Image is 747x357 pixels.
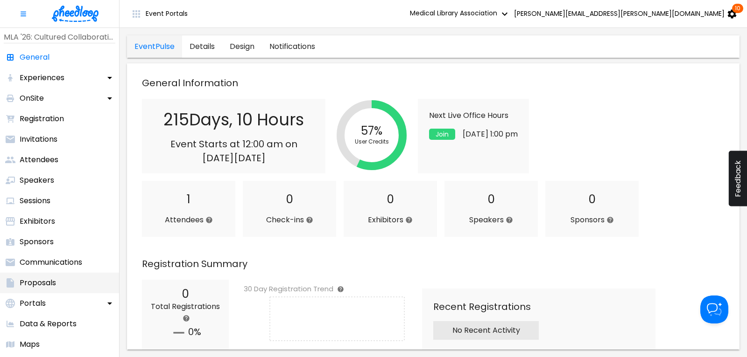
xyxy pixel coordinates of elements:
[146,10,188,17] span: Event Portals
[142,75,732,91] p: General Information
[553,192,631,206] h2: 0
[20,339,40,350] p: Maps
[306,216,313,224] svg: The total number of attendees who have checked into your event.
[4,32,115,43] p: MLA '26: Cultured Collaborations
[149,151,318,165] p: [DATE] [DATE]
[20,154,58,165] p: Attendees
[20,277,56,288] p: Proposals
[408,5,512,23] button: Medical Library Association
[20,318,77,330] p: Data & Reports
[20,134,57,145] p: Invitations
[127,35,323,58] div: general tabs
[355,137,389,146] div: User Credits
[429,129,455,140] button: Join
[205,216,213,224] svg: The total number of attendees at your event consuming user credits. This number does not include ...
[20,113,64,124] p: Registration
[452,214,530,226] p: Speakers
[262,35,323,58] a: general-tab-notifications
[436,130,449,138] span: Join
[20,72,64,83] p: Experiences
[250,192,329,206] h2: 0
[149,287,221,301] h2: 0
[244,283,430,295] h6: 30 Day Registration Trend
[20,216,55,227] p: Exhibitors
[149,323,221,342] h2: 0%
[182,35,222,58] a: general-tab-details
[20,93,44,104] p: OnSite
[429,129,463,140] a: Join
[20,195,50,206] p: Sessions
[514,10,725,17] span: [PERSON_NAME][EMAIL_ADDRESS][PERSON_NAME][DOMAIN_NAME]
[149,214,228,226] p: Attendees
[20,236,54,247] p: Sponsors
[405,216,413,224] svg: Represents the total # of approved Exhibitors represented at your event.
[222,35,262,58] a: general-tab-design
[553,214,631,226] p: Sponsors
[410,8,510,18] span: Medical Library Association
[149,301,221,323] p: Total Registrations
[20,257,82,268] p: Communications
[433,300,644,314] p: Recent Registrations
[361,124,382,137] div: 57%
[20,52,49,63] p: General
[452,192,530,206] h2: 0
[127,35,182,58] a: general-tab-EventPulse
[463,129,518,140] p: [DATE] 1:00 pm
[732,4,743,13] span: 10
[142,255,732,272] p: Registration Summary
[700,295,728,323] iframe: Help Scout Beacon - Open
[20,175,54,186] p: Speakers
[606,216,614,224] svg: Represents the total # of approved Sponsors represented at your event.
[506,216,513,224] svg: Represents the total # of Speakers represented at your event.
[512,5,740,23] button: [PERSON_NAME][EMAIL_ADDRESS][PERSON_NAME][DOMAIN_NAME] 10
[149,110,318,130] h2: 215 Days , 10 Hours
[429,110,527,121] p: Next Live Office Hours
[733,160,742,197] span: Feedback
[351,214,430,226] p: Exhibitors
[149,137,318,151] p: Event Starts at 12:00 am on
[52,6,99,22] img: logo
[351,192,430,206] h2: 0
[20,298,46,309] p: Portals
[337,286,344,293] svg: This graph represents the number of total registrations completed per day over the past 30 days o...
[149,192,228,206] h2: 1
[250,214,329,226] p: Check-ins
[437,325,535,336] p: No Recent Activity
[183,315,190,322] svg: This number represents the total number of completed registrations at your event. The percentage ...
[123,5,195,23] button: Event Portals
